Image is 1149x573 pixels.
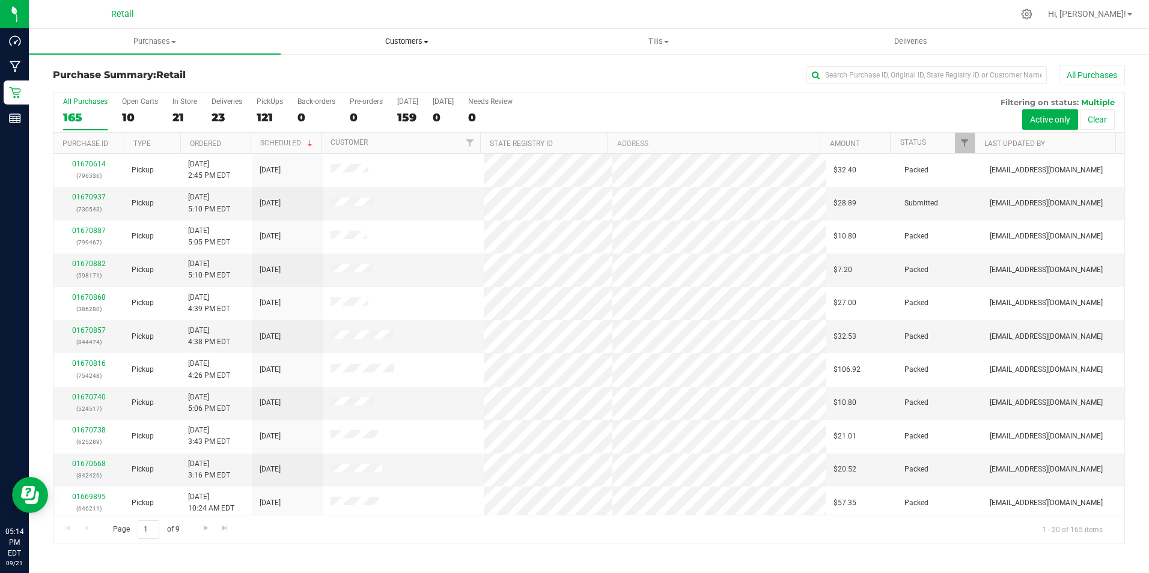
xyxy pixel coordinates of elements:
[212,111,242,124] div: 23
[61,237,117,248] p: (799467)
[878,36,943,47] span: Deliveries
[72,493,106,501] a: 01669895
[63,97,108,106] div: All Purchases
[260,364,281,375] span: [DATE]
[188,491,234,514] span: [DATE] 10:24 AM EDT
[990,364,1103,375] span: [EMAIL_ADDRESS][DOMAIN_NAME]
[72,160,106,168] a: 01670614
[132,165,154,176] span: Pickup
[72,193,106,201] a: 01670937
[72,293,106,302] a: 01670868
[188,325,230,348] span: [DATE] 4:38 PM EDT
[990,264,1103,276] span: [EMAIL_ADDRESS][DOMAIN_NAME]
[834,198,856,209] span: $28.89
[188,292,230,315] span: [DATE] 4:39 PM EDT
[61,270,117,281] p: (598171)
[61,336,117,348] p: (844474)
[533,29,785,54] a: Tills
[53,70,410,80] h3: Purchase Summary:
[990,297,1103,309] span: [EMAIL_ADDRESS][DOMAIN_NAME]
[990,165,1103,176] span: [EMAIL_ADDRESS][DOMAIN_NAME]
[72,459,106,468] a: 01670668
[490,139,553,148] a: State Registry ID
[904,431,928,442] span: Packed
[172,97,197,106] div: In Store
[834,231,856,242] span: $10.80
[260,497,281,509] span: [DATE]
[29,29,281,54] a: Purchases
[62,139,108,148] a: Purchase ID
[904,264,928,276] span: Packed
[1032,520,1112,538] span: 1 - 20 of 165 items
[460,133,480,153] a: Filter
[132,431,154,442] span: Pickup
[61,303,117,315] p: (386280)
[830,139,860,148] a: Amount
[834,464,856,475] span: $20.52
[111,9,134,19] span: Retail
[904,165,928,176] span: Packed
[72,226,106,235] a: 01670887
[63,111,108,124] div: 165
[61,436,117,447] p: (625289)
[990,231,1103,242] span: [EMAIL_ADDRESS][DOMAIN_NAME]
[297,111,335,124] div: 0
[990,464,1103,475] span: [EMAIL_ADDRESS][DOMAIN_NAME]
[834,397,856,408] span: $10.80
[904,397,928,408] span: Packed
[132,231,154,242] span: Pickup
[132,198,154,209] span: Pickup
[132,464,154,475] span: Pickup
[350,97,383,106] div: Pre-orders
[260,297,281,309] span: [DATE]
[260,397,281,408] span: [DATE]
[397,97,418,106] div: [DATE]
[1081,97,1115,107] span: Multiple
[433,97,454,106] div: [DATE]
[72,426,106,434] a: 01670738
[260,264,281,276] span: [DATE]
[834,264,852,276] span: $7.20
[1022,109,1078,130] button: Active only
[1001,97,1079,107] span: Filtering on status:
[5,526,23,559] p: 05:14 PM EDT
[1019,8,1034,20] div: Manage settings
[990,431,1103,442] span: [EMAIL_ADDRESS][DOMAIN_NAME]
[9,86,21,99] inline-svg: Retail
[61,503,117,514] p: (646211)
[133,139,151,148] a: Type
[132,331,154,342] span: Pickup
[297,97,335,106] div: Back-orders
[834,297,856,309] span: $27.00
[190,139,221,148] a: Ordered
[433,111,454,124] div: 0
[188,425,230,447] span: [DATE] 3:43 PM EDT
[281,36,532,47] span: Customers
[197,520,215,536] a: Go to the next page
[188,258,230,281] span: [DATE] 5:10 PM EDT
[138,520,159,539] input: 1
[72,259,106,268] a: 01670882
[122,97,158,106] div: Open Carts
[188,159,230,181] span: [DATE] 2:45 PM EDT
[984,139,1045,148] a: Last Updated By
[990,497,1103,509] span: [EMAIL_ADDRESS][DOMAIN_NAME]
[834,165,856,176] span: $32.40
[785,29,1037,54] a: Deliveries
[188,358,230,381] span: [DATE] 4:26 PM EDT
[260,464,281,475] span: [DATE]
[260,431,281,442] span: [DATE]
[172,111,197,124] div: 21
[904,464,928,475] span: Packed
[132,297,154,309] span: Pickup
[904,364,928,375] span: Packed
[468,111,513,124] div: 0
[212,97,242,106] div: Deliveries
[257,97,283,106] div: PickUps
[990,397,1103,408] span: [EMAIL_ADDRESS][DOMAIN_NAME]
[900,138,926,147] a: Status
[1048,9,1126,19] span: Hi, [PERSON_NAME]!
[29,36,281,47] span: Purchases
[9,35,21,47] inline-svg: Dashboard
[9,61,21,73] inline-svg: Manufacturing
